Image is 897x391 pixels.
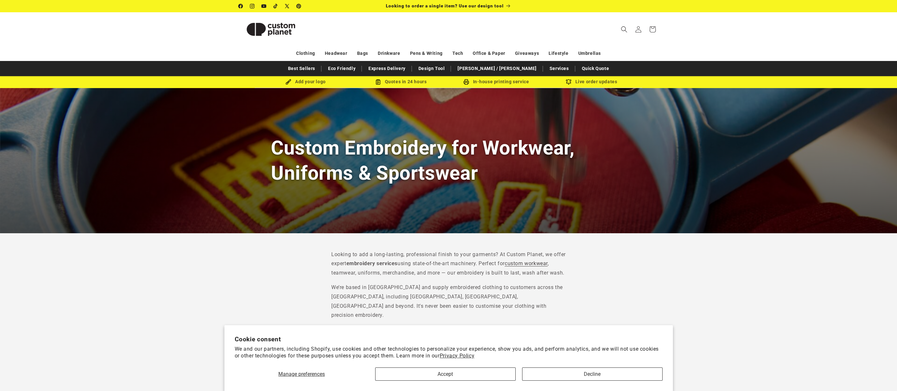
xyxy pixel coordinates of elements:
a: [PERSON_NAME] / [PERSON_NAME] [454,63,540,74]
span: Looking to order a single item? Use our design tool [386,3,504,8]
summary: Search [617,22,631,36]
a: Pens & Writing [410,48,443,59]
div: In-house printing service [448,78,544,86]
a: Quick Quote [579,63,613,74]
a: custom workwear [505,260,548,266]
a: Office & Paper [473,48,505,59]
a: Design Tool [415,63,448,74]
button: Decline [522,367,663,381]
img: Custom Planet [239,15,303,44]
a: Giveaways [515,48,539,59]
strong: embroidery services [346,260,397,266]
span: Manage preferences [278,371,325,377]
img: Order Updates Icon [375,79,381,85]
h1: Custom Embroidery for Workwear, Uniforms & Sportswear [271,135,626,185]
a: Custom Planet [236,12,306,46]
a: Headwear [325,48,347,59]
a: Drinkware [378,48,400,59]
img: In-house printing [463,79,469,85]
a: Tech [452,48,463,59]
a: Eco Friendly [325,63,359,74]
div: Live order updates [544,78,639,86]
a: Lifestyle [549,48,568,59]
a: Umbrellas [578,48,601,59]
img: Brush Icon [285,79,291,85]
p: We and our partners, including Shopify, use cookies and other technologies to personalize your ex... [235,346,663,359]
h2: Cookie consent [235,336,663,343]
a: Express Delivery [365,63,409,74]
img: Order updates [566,79,572,85]
div: Add your logo [258,78,353,86]
a: Services [546,63,572,74]
a: Clothing [296,48,315,59]
a: Bags [357,48,368,59]
button: Manage preferences [235,367,369,381]
div: Quotes in 24 hours [353,78,448,86]
a: Privacy Policy [440,353,474,359]
a: Best Sellers [285,63,318,74]
button: Accept [375,367,516,381]
p: Looking to add a long-lasting, professional finish to your garments? At Custom Planet, we offer e... [331,250,566,278]
p: We’re based in [GEOGRAPHIC_DATA] and supply embroidered clothing to customers across the [GEOGRAP... [331,283,566,320]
